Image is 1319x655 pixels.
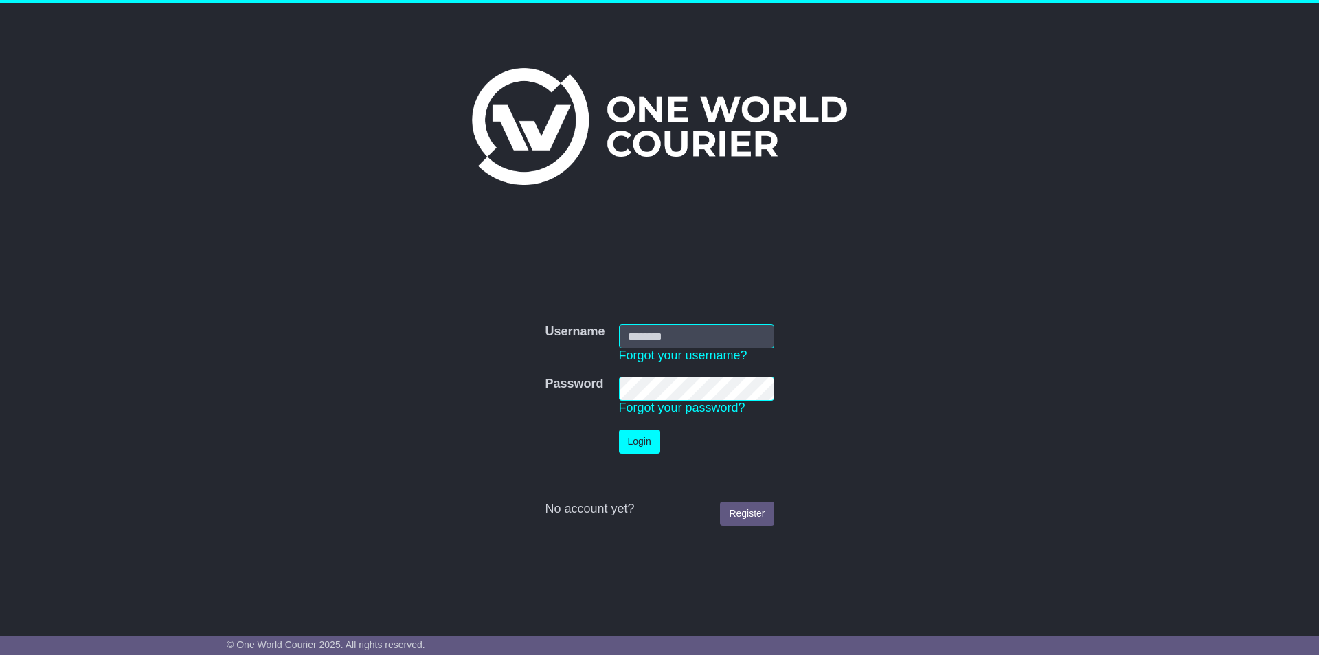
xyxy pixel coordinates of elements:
label: Username [545,324,605,340]
span: © One World Courier 2025. All rights reserved. [227,639,425,650]
a: Forgot your username? [619,348,747,362]
div: No account yet? [545,502,774,517]
img: One World [472,68,847,185]
label: Password [545,377,603,392]
a: Register [720,502,774,526]
a: Forgot your password? [619,401,745,414]
button: Login [619,430,660,454]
